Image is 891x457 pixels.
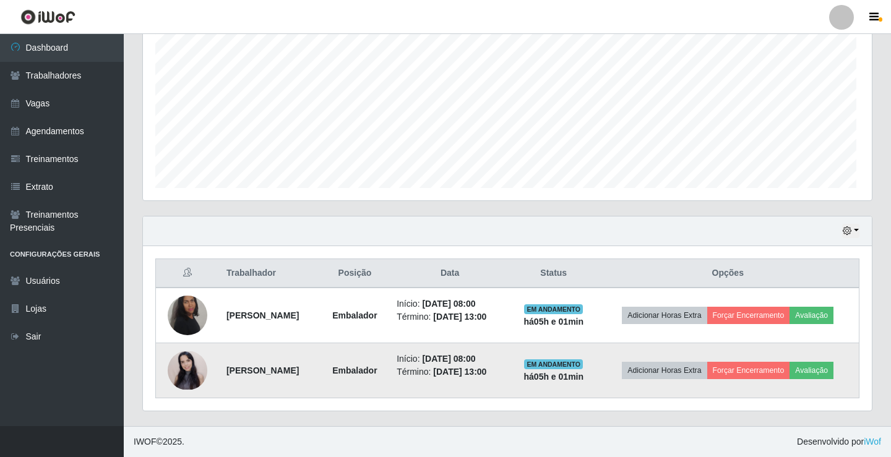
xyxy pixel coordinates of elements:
time: [DATE] 13:00 [433,312,486,322]
button: Avaliação [790,307,833,324]
button: Forçar Encerramento [707,307,790,324]
strong: [PERSON_NAME] [226,365,299,375]
li: Término: [397,365,503,378]
time: [DATE] 08:00 [422,354,475,364]
time: [DATE] 08:00 [422,299,475,309]
li: Término: [397,310,503,323]
span: IWOF [134,437,157,446]
li: Início: [397,297,503,310]
button: Forçar Encerramento [707,362,790,379]
span: © 2025 . [134,435,184,448]
th: Data [389,259,510,288]
th: Posição [321,259,390,288]
strong: Embalador [332,365,377,375]
img: 1747989829557.jpeg [168,351,207,390]
th: Trabalhador [219,259,321,288]
button: Adicionar Horas Extra [622,307,707,324]
button: Adicionar Horas Extra [622,362,707,379]
time: [DATE] 13:00 [433,367,486,377]
button: Avaliação [790,362,833,379]
th: Status [510,259,596,288]
strong: Embalador [332,310,377,320]
li: Início: [397,352,503,365]
th: Opções [597,259,859,288]
strong: há 05 h e 01 min [524,317,584,327]
img: 1734738969942.jpeg [168,286,207,345]
span: EM ANDAMENTO [524,359,583,369]
span: EM ANDAMENTO [524,304,583,314]
img: CoreUI Logo [20,9,75,25]
strong: há 05 h e 01 min [524,372,584,382]
a: iWof [864,437,881,446]
span: Desenvolvido por [797,435,881,448]
strong: [PERSON_NAME] [226,310,299,320]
